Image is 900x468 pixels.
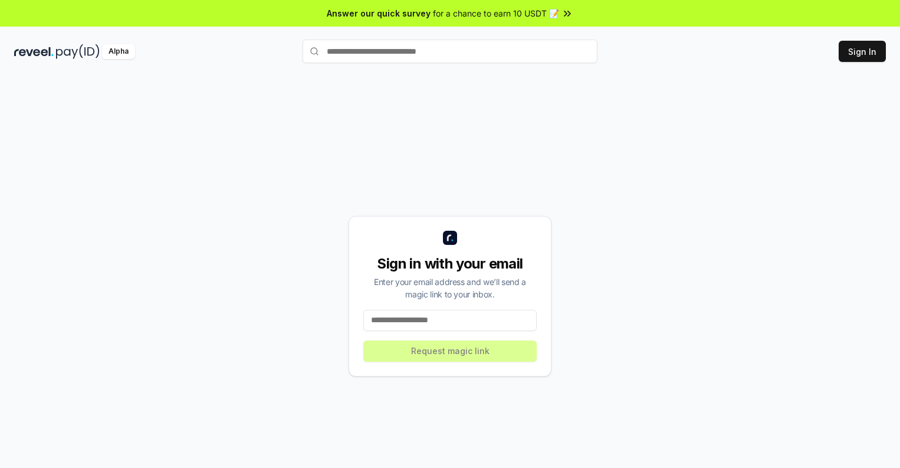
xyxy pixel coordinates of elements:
[102,44,135,59] div: Alpha
[14,44,54,59] img: reveel_dark
[443,231,457,245] img: logo_small
[56,44,100,59] img: pay_id
[363,276,537,300] div: Enter your email address and we’ll send a magic link to your inbox.
[433,7,559,19] span: for a chance to earn 10 USDT 📝
[363,254,537,273] div: Sign in with your email
[327,7,431,19] span: Answer our quick survey
[839,41,886,62] button: Sign In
